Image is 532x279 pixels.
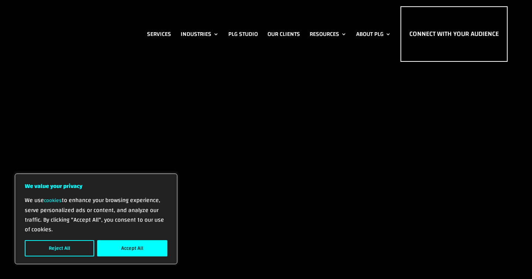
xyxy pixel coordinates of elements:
[228,6,258,62] a: PLG Studio
[310,6,347,62] a: Resources
[181,6,219,62] a: Industries
[400,6,508,62] a: Connect with Your Audience
[267,6,300,62] a: Our Clients
[25,181,167,191] p: We value your privacy
[25,195,167,234] p: We use to enhance your browsing experience, serve personalized ads or content, and analyze our tr...
[15,174,177,264] div: We value your privacy
[97,240,167,256] button: Accept All
[25,240,94,256] button: Reject All
[356,6,391,62] a: About PLG
[147,6,171,62] a: Services
[44,196,62,205] a: cookies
